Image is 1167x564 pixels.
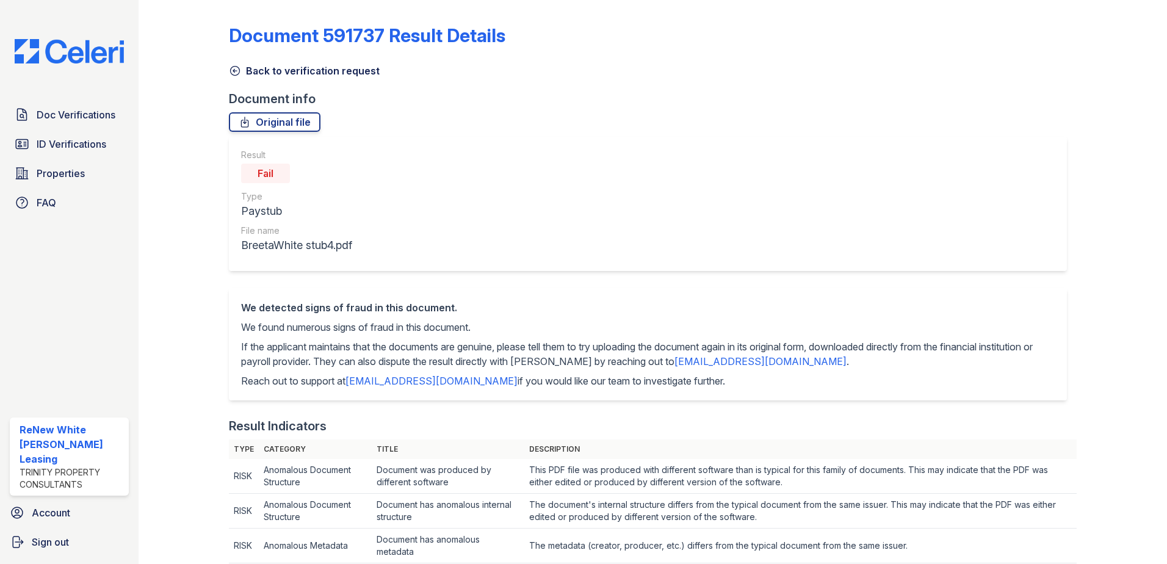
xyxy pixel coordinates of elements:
[229,90,1077,107] div: Document info
[20,422,124,466] div: ReNew White [PERSON_NAME] Leasing
[524,494,1077,529] td: The document's internal structure differs from the typical document from the same issuer. This ma...
[259,529,372,563] td: Anomalous Metadata
[10,103,129,127] a: Doc Verifications
[372,439,524,459] th: Title
[37,107,115,122] span: Doc Verifications
[372,494,524,529] td: Document has anomalous internal structure
[32,535,69,549] span: Sign out
[229,494,259,529] td: RISK
[5,501,134,525] a: Account
[524,439,1077,459] th: Description
[10,190,129,215] a: FAQ
[241,203,352,220] div: Paystub
[5,39,134,63] img: CE_Logo_Blue-a8612792a0a2168367f1c8372b55b34899dd931a85d93a1a3d3e32e68fde9ad4.png
[372,529,524,563] td: Document has anomalous metadata
[241,320,1055,334] p: We found numerous signs of fraud in this document.
[241,237,352,254] div: BreetaWhite stub4.pdf
[345,375,518,387] a: [EMAIL_ADDRESS][DOMAIN_NAME]
[259,439,372,459] th: Category
[524,529,1077,563] td: The metadata (creator, producer, etc.) differs from the typical document from the same issuer.
[241,149,352,161] div: Result
[847,355,849,367] span: .
[524,459,1077,494] td: This PDF file was produced with different software than is typical for this family of documents. ...
[241,164,290,183] div: Fail
[10,132,129,156] a: ID Verifications
[229,529,259,563] td: RISK
[37,166,85,181] span: Properties
[241,374,1055,388] p: Reach out to support at if you would like our team to investigate further.
[229,63,380,78] a: Back to verification request
[241,225,352,237] div: File name
[674,355,847,367] a: [EMAIL_ADDRESS][DOMAIN_NAME]
[229,418,327,435] div: Result Indicators
[259,494,372,529] td: Anomalous Document Structure
[259,459,372,494] td: Anomalous Document Structure
[5,530,134,554] a: Sign out
[32,505,70,520] span: Account
[229,459,259,494] td: RISK
[229,24,505,46] a: Document 591737 Result Details
[229,439,259,459] th: Type
[241,339,1055,369] p: If the applicant maintains that the documents are genuine, please tell them to try uploading the ...
[241,300,1055,315] div: We detected signs of fraud in this document.
[20,466,124,491] div: Trinity Property Consultants
[372,459,524,494] td: Document was produced by different software
[229,112,320,132] a: Original file
[241,190,352,203] div: Type
[37,137,106,151] span: ID Verifications
[37,195,56,210] span: FAQ
[10,161,129,186] a: Properties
